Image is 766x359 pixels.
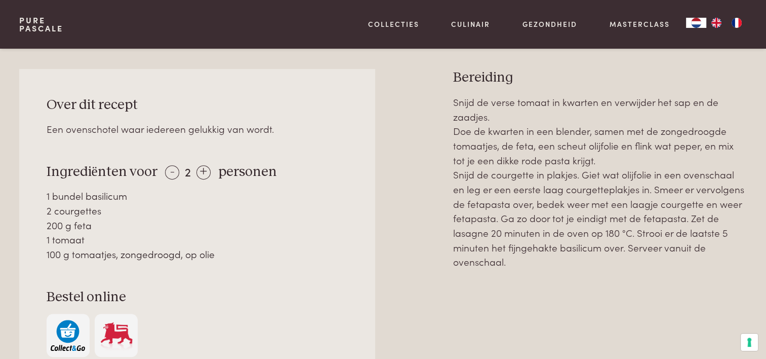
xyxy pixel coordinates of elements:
img: Delhaize [99,320,134,351]
div: 1 bundel basilicum [47,189,348,203]
h3: Bestel online [47,289,348,306]
a: Culinair [451,19,490,29]
div: 1 tomaat [47,232,348,247]
a: Gezondheid [522,19,577,29]
button: Uw voorkeuren voor toestemming voor trackingtechnologieën [741,334,758,351]
a: Collecties [368,19,419,29]
a: PurePascale [19,16,63,32]
p: Snijd de verse tomaat in kwarten en verwijder het sap en de zaadjes. Doe de kwarten in een blende... [453,95,747,269]
div: 2 courgettes [47,203,348,218]
h3: Over dit recept [47,96,348,114]
span: personen [218,165,277,179]
div: Language [686,18,706,28]
span: 2 [185,163,191,179]
a: NL [686,18,706,28]
div: 200 g feta [47,218,348,233]
ul: Language list [706,18,747,28]
div: + [196,165,211,179]
div: - [165,165,179,179]
img: c308188babc36a3a401bcb5cb7e020f4d5ab42f7cacd8327e500463a43eeb86c.svg [51,320,85,351]
div: Een ovenschotel waar iedereen gelukkig van wordt. [47,122,348,136]
a: FR [727,18,747,28]
aside: Language selected: Nederlands [686,18,747,28]
span: Ingrediënten voor [47,165,157,179]
div: 100 g tomaatjes, zongedroogd, op olie [47,247,348,262]
a: Masterclass [610,19,670,29]
h3: Bereiding [453,69,747,87]
a: EN [706,18,727,28]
